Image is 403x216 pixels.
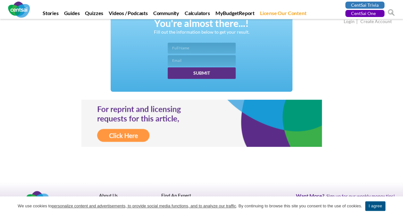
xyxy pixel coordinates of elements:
[296,193,395,199] h3: Sign up for our weekly money tips!
[81,100,322,147] img: Cnt-Lic-Banner-Desktop.png
[168,55,236,66] input: Email
[168,67,236,79] input: SUBMIT
[258,10,308,19] a: License Our Content
[392,203,398,209] a: I agree
[296,193,326,199] span: Want More?
[40,10,61,19] a: Stories
[161,193,191,198] a: Find An Expert
[117,29,286,35] p: Fill out the information below to get your result.
[345,10,384,17] a: CentSai One
[213,10,257,19] a: MyBudgetReport
[106,10,150,19] a: Videos / Podcasts
[182,10,212,19] a: Calculators
[356,18,359,25] span: |
[83,10,105,19] a: Quizzes
[62,10,82,19] a: Guides
[99,193,118,198] a: About Us
[26,191,49,208] img: Centsai
[52,204,236,208] u: personalize content and advertisements, to provide social media functions, and to analyze our tra...
[8,2,30,18] img: CentSai
[360,19,392,25] a: Create Account
[344,19,355,25] a: Login
[151,10,181,19] a: Community
[345,2,384,9] a: CentSai Trivia
[168,43,236,54] input: Full Name
[18,203,362,209] span: We use cookies to . By continuing to browse this site you consent to the use of cookies.
[365,201,385,211] a: I agree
